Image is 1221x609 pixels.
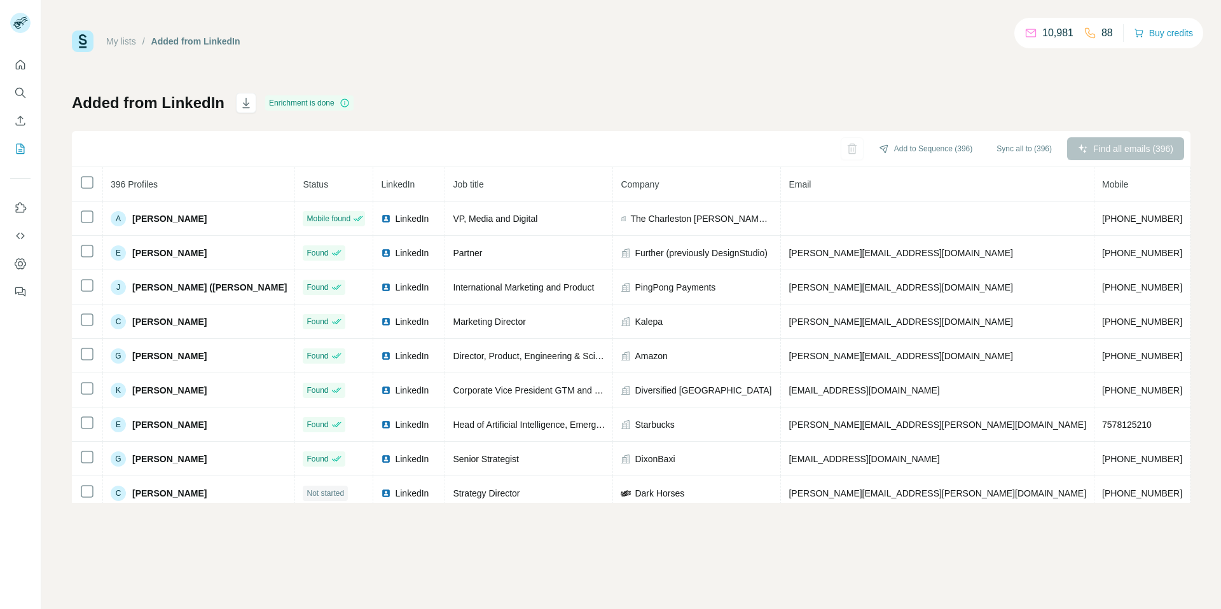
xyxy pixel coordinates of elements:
[635,350,667,362] span: Amazon
[307,385,328,396] span: Found
[132,384,207,397] span: [PERSON_NAME]
[381,282,391,292] img: LinkedIn logo
[132,350,207,362] span: [PERSON_NAME]
[303,179,328,189] span: Status
[265,95,354,111] div: Enrichment is done
[307,282,328,293] span: Found
[1101,25,1113,41] p: 88
[789,488,1086,498] span: [PERSON_NAME][EMAIL_ADDRESS][PERSON_NAME][DOMAIN_NAME]
[395,315,429,328] span: LinkedIn
[111,348,126,364] div: G
[395,453,429,465] span: LinkedIn
[307,213,350,224] span: Mobile found
[111,314,126,329] div: C
[1102,282,1182,292] span: [PHONE_NUMBER]
[1102,317,1182,327] span: [PHONE_NUMBER]
[1102,385,1182,395] span: [PHONE_NUMBER]
[997,143,1052,154] span: Sync all to (396)
[142,35,145,48] li: /
[621,179,659,189] span: Company
[988,139,1061,158] button: Sync all to (396)
[1134,24,1193,42] button: Buy credits
[10,137,31,160] button: My lists
[395,212,429,225] span: LinkedIn
[132,281,287,294] span: [PERSON_NAME] ([PERSON_NAME]
[381,488,391,498] img: LinkedIn logo
[453,179,483,189] span: Job title
[10,252,31,275] button: Dashboard
[1042,25,1073,41] p: 10,981
[381,420,391,430] img: LinkedIn logo
[789,248,1012,258] span: [PERSON_NAME][EMAIL_ADDRESS][DOMAIN_NAME]
[381,385,391,395] img: LinkedIn logo
[1102,179,1128,189] span: Mobile
[10,196,31,219] button: Use Surfe on LinkedIn
[1102,214,1182,224] span: [PHONE_NUMBER]
[381,179,415,189] span: LinkedIn
[151,35,240,48] div: Added from LinkedIn
[1102,454,1182,464] span: [PHONE_NUMBER]
[381,317,391,327] img: LinkedIn logo
[635,384,771,397] span: Diversified [GEOGRAPHIC_DATA]
[453,317,525,327] span: Marketing Director
[395,487,429,500] span: LinkedIn
[381,248,391,258] img: LinkedIn logo
[789,385,939,395] span: [EMAIL_ADDRESS][DOMAIN_NAME]
[307,316,328,327] span: Found
[72,31,93,52] img: Surfe Logo
[635,247,768,259] span: Further (previously DesignStudio)
[635,487,684,500] span: Dark Horses
[132,453,207,465] span: [PERSON_NAME]
[307,488,344,499] span: Not started
[1102,248,1182,258] span: [PHONE_NUMBER]
[10,224,31,247] button: Use Surfe API
[395,247,429,259] span: LinkedIn
[789,420,1086,430] span: [PERSON_NAME][EMAIL_ADDRESS][PERSON_NAME][DOMAIN_NAME]
[635,418,674,431] span: Starbucks
[789,317,1012,327] span: [PERSON_NAME][EMAIL_ADDRESS][DOMAIN_NAME]
[395,384,429,397] span: LinkedIn
[1102,351,1182,361] span: [PHONE_NUMBER]
[453,214,537,224] span: VP, Media and Digital
[453,385,626,395] span: Corporate Vice President GTM and Delivery
[381,351,391,361] img: LinkedIn logo
[1102,420,1152,430] span: 7578125210
[111,179,158,189] span: 396 Profiles
[395,350,429,362] span: LinkedIn
[132,247,207,259] span: [PERSON_NAME]
[307,350,328,362] span: Found
[132,487,207,500] span: [PERSON_NAME]
[395,418,429,431] span: LinkedIn
[635,281,715,294] span: PingPong Payments
[1102,488,1182,498] span: [PHONE_NUMBER]
[111,383,126,398] div: K
[106,36,136,46] a: My lists
[307,419,328,430] span: Found
[10,109,31,132] button: Enrich CSV
[635,453,675,465] span: DixonBaxi
[111,245,126,261] div: E
[111,280,126,295] div: J
[111,451,126,467] div: G
[453,488,520,498] span: Strategy Director
[621,488,631,498] img: company-logo
[453,248,482,258] span: Partner
[72,93,224,113] h1: Added from LinkedIn
[789,351,1012,361] span: [PERSON_NAME][EMAIL_ADDRESS][DOMAIN_NAME]
[453,351,711,361] span: Director, Product, Engineering & Science—Amazon Ads (AdTech)
[381,454,391,464] img: LinkedIn logo
[870,139,981,158] button: Add to Sequence (396)
[630,212,773,225] span: The Charleston [PERSON_NAME] Collective: Jigsaw + C.O. Nxt
[111,486,126,501] div: C
[453,454,519,464] span: Senior Strategist
[453,282,594,292] span: International Marketing and Product
[789,179,811,189] span: Email
[132,315,207,328] span: [PERSON_NAME]
[10,81,31,104] button: Search
[381,214,391,224] img: LinkedIn logo
[10,280,31,303] button: Feedback
[132,212,207,225] span: [PERSON_NAME]
[789,454,939,464] span: [EMAIL_ADDRESS][DOMAIN_NAME]
[789,282,1012,292] span: [PERSON_NAME][EMAIL_ADDRESS][DOMAIN_NAME]
[132,418,207,431] span: [PERSON_NAME]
